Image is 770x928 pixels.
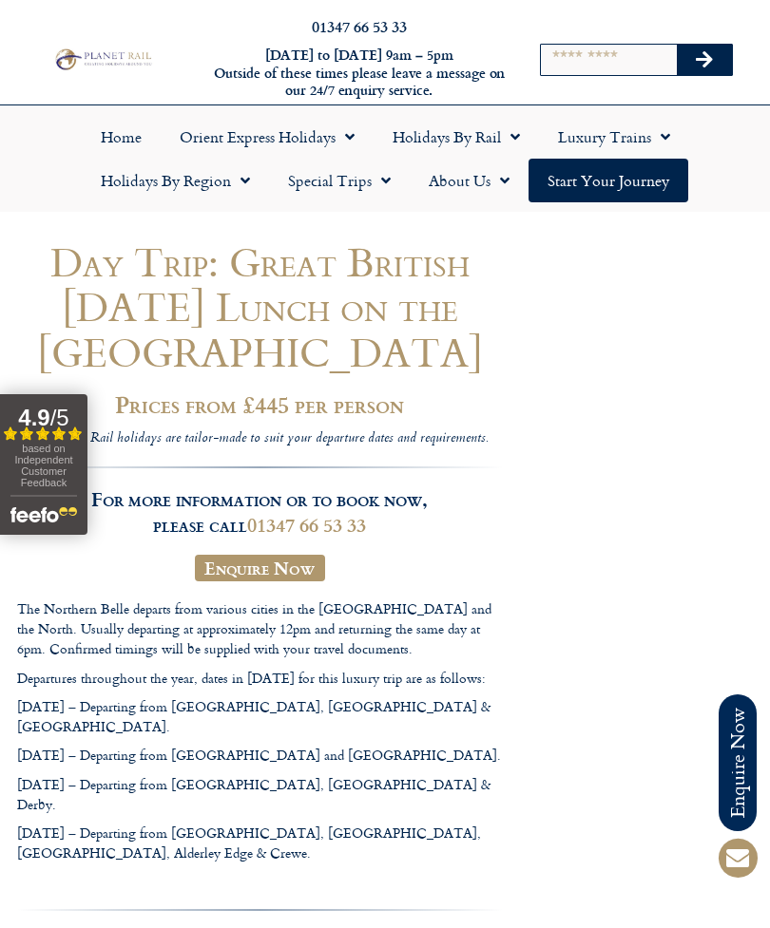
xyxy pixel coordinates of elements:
[161,115,374,159] a: Orient Express Holidays
[410,159,529,202] a: About Us
[374,115,539,159] a: Holidays by Rail
[17,696,503,736] p: [DATE] – Departing from [GEOGRAPHIC_DATA], [GEOGRAPHIC_DATA] & [GEOGRAPHIC_DATA].
[529,159,688,202] a: Start your Journey
[269,159,410,202] a: Special Trips
[32,427,488,450] i: All Planet Rail holidays are tailor-made to suit your departure dates and requirements.
[247,510,366,539] a: 01347 66 53 33
[17,391,503,417] h2: Prices from £445 per person
[82,159,269,202] a: Holidays by Region
[17,745,503,765] p: [DATE] – Departing from [GEOGRAPHIC_DATA] and [GEOGRAPHIC_DATA].
[17,668,503,688] p: Departures throughout the year, dates in [DATE] for this luxury trip are as follows:
[17,598,503,658] p: The Northern Belle departs from various cities in the [GEOGRAPHIC_DATA] and the North. Usually de...
[677,45,732,75] button: Search
[82,115,161,159] a: Home
[195,555,326,581] a: Enquire Now
[51,47,154,72] img: Planet Rail Train Holidays Logo
[312,15,407,37] a: 01347 66 53 33
[10,115,760,202] nav: Menu
[539,115,689,159] a: Luxury Trains
[17,823,503,862] p: [DATE] – Departing from [GEOGRAPHIC_DATA], [GEOGRAPHIC_DATA], [GEOGRAPHIC_DATA], Alderley Edge & ...
[17,466,503,537] h3: For more information or to book now, please call
[17,774,503,814] p: [DATE] – Departing from [GEOGRAPHIC_DATA], [GEOGRAPHIC_DATA] & Derby.
[210,47,509,100] h6: [DATE] to [DATE] 9am – 5pm Outside of these times please leave a message on our 24/7 enquiry serv...
[17,239,503,374] h1: Day Trip: Great British [DATE] Lunch on the [GEOGRAPHIC_DATA]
